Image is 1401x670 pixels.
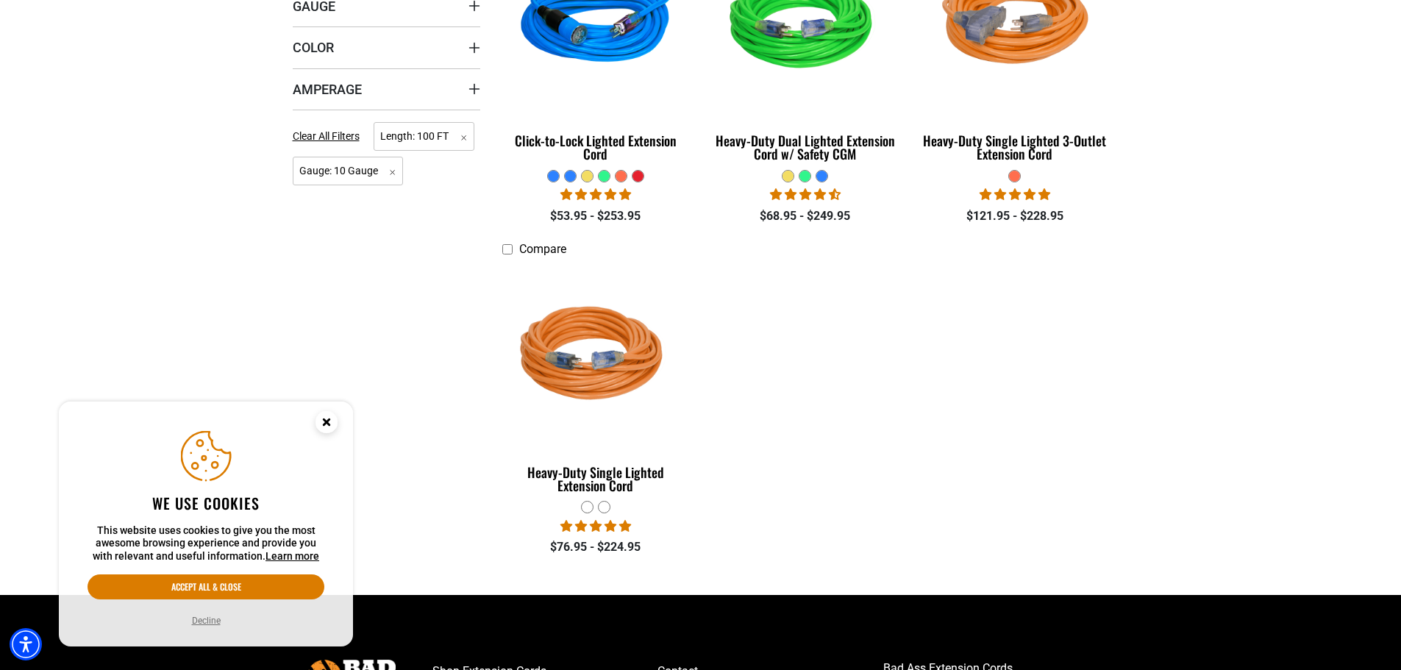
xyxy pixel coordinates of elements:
div: Heavy-Duty Single Lighted 3-Outlet Extension Cord [921,134,1108,160]
button: Accept all & close [88,574,324,599]
span: 5.00 stars [980,188,1050,202]
div: Click-to-Lock Lighted Extension Cord [502,134,690,160]
a: Length: 100 FT [374,129,474,143]
div: $76.95 - $224.95 [502,538,690,556]
a: orange Heavy-Duty Single Lighted Extension Cord [502,264,690,501]
a: Gauge: 10 Gauge [293,163,404,177]
div: $121.95 - $228.95 [921,207,1108,225]
span: 4.64 stars [770,188,841,202]
aside: Cookie Consent [59,402,353,647]
span: Compare [519,242,566,256]
h2: We use cookies [88,493,324,513]
span: Color [293,39,334,56]
summary: Amperage [293,68,480,110]
span: Clear All Filters [293,130,360,142]
button: Decline [188,613,225,628]
span: Gauge: 10 Gauge [293,157,404,185]
span: 4.87 stars [560,188,631,202]
span: Amperage [293,81,362,98]
div: Accessibility Menu [10,628,42,660]
a: Clear All Filters [293,129,366,144]
div: $53.95 - $253.95 [502,207,690,225]
span: 5.00 stars [560,519,631,533]
img: orange [503,271,688,440]
div: Heavy-Duty Dual Lighted Extension Cord w/ Safety CGM [711,134,899,160]
div: Heavy-Duty Single Lighted Extension Cord [502,466,690,492]
span: Length: 100 FT [374,122,474,151]
div: $68.95 - $249.95 [711,207,899,225]
summary: Color [293,26,480,68]
p: This website uses cookies to give you the most awesome browsing experience and provide you with r... [88,524,324,563]
a: This website uses cookies to give you the most awesome browsing experience and provide you with r... [265,550,319,562]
